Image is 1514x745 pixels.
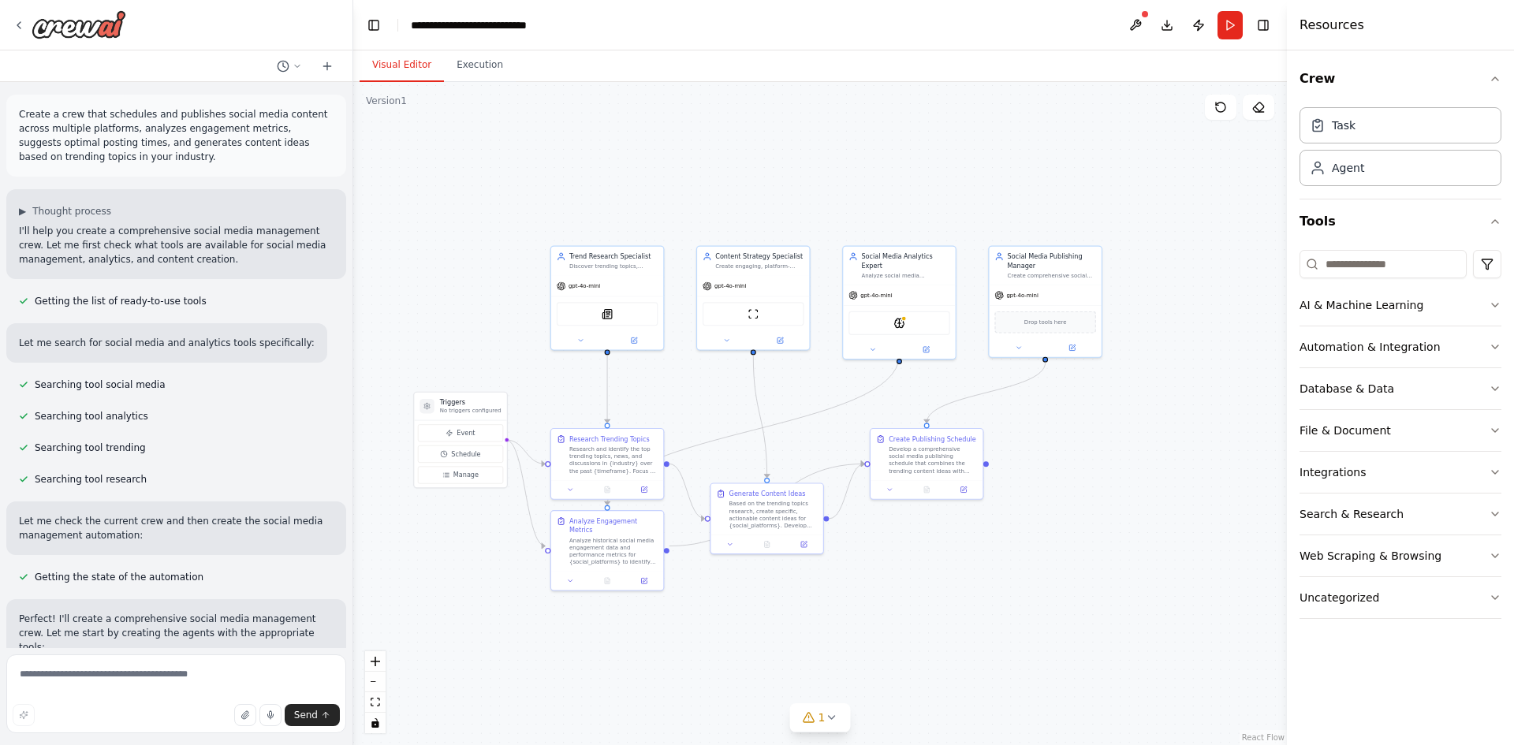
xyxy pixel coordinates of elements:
[365,651,386,733] div: React Flow controls
[889,434,976,444] div: Create Publishing Schedule
[988,245,1102,357] div: Social Media Publishing ManagerCreate comprehensive social media publishing schedules, organize c...
[1300,494,1501,535] button: Search & Research
[1300,57,1501,101] button: Crew
[360,49,444,82] button: Visual Editor
[602,308,613,319] img: SerplyNewsSearchTool
[19,514,334,542] p: Let me check the current crew and then create the social media management automation:
[1300,339,1441,355] div: Automation & Integration
[588,484,627,495] button: No output available
[453,471,479,480] span: Manage
[35,571,203,583] span: Getting the state of the automation
[1300,452,1501,493] button: Integrations
[714,282,746,289] span: gpt-4o-mini
[19,205,111,218] button: ▶Thought process
[754,335,805,346] button: Open in side panel
[748,355,771,478] g: Edge from 9b7c62fe-31e7-4906-a302-6e3c827ac78b to 18dd7b49-6fcc-4b30-a266-95c7054ad65c
[729,500,818,529] div: Based on the trending topics research, create specific, actionable content ideas for {social_plat...
[440,398,502,408] h3: Triggers
[1300,410,1501,451] button: File & Document
[588,576,627,587] button: No output available
[948,484,979,495] button: Open in side panel
[35,295,207,307] span: Getting the list of ready-to-use tools
[1006,292,1038,299] span: gpt-4o-mini
[418,467,503,484] button: Manage
[440,407,502,414] p: No triggers configured
[608,335,659,346] button: Open in side panel
[550,510,665,590] div: Analyze Engagement MetricsAnalyze historical social media engagement data and performance metrics...
[418,424,503,441] button: Event
[669,460,705,523] g: Edge from a2202560-ac04-4609-bd33-8dfb8eea4bd6 to 18dd7b49-6fcc-4b30-a266-95c7054ad65c
[19,336,315,350] p: Let me search for social media and analytics tools specifically:
[569,537,658,566] div: Analyze historical social media engagement data and performance metrics for {social_platforms} to...
[32,10,126,39] img: Logo
[790,703,851,732] button: 1
[32,205,111,218] span: Thought process
[1008,252,1096,270] div: Social Media Publishing Manager
[365,692,386,713] button: fit view
[1300,381,1394,397] div: Database & Data
[569,445,658,475] div: Research and identify the top trending topics, news, and discussions in {industry} over the past ...
[628,576,660,587] button: Open in side panel
[819,710,826,725] span: 1
[889,445,977,475] div: Develop a comprehensive social media publishing schedule that combines the trending content ideas...
[1300,464,1366,480] div: Integrations
[506,435,546,550] g: Edge from triggers to 0db96512-3a5e-439b-9202-38aab2dc4d6f
[35,441,146,454] span: Searching tool trending
[569,434,650,444] div: Research Trending Topics
[1300,101,1501,199] div: Crew
[19,612,334,654] p: Perfect! I'll create a comprehensive social media management crew. Let me start by creating the a...
[365,672,386,692] button: zoom out
[1332,117,1356,133] div: Task
[715,263,804,270] div: Create engaging, platform-specific social media content strategies and ideas based on trending to...
[569,516,658,535] div: Analyze Engagement Metrics
[1046,342,1098,353] button: Open in side panel
[1300,16,1364,35] h4: Resources
[35,473,147,486] span: Searching tool research
[1300,535,1501,576] button: Web Scraping & Browsing
[550,428,665,500] div: Research Trending TopicsResearch and identify the top trending topics, news, and discussions in {...
[829,460,864,523] g: Edge from 18dd7b49-6fcc-4b30-a266-95c7054ad65c to 8dfa0235-0215-4c83-8f8e-7f665365f050
[285,704,340,726] button: Send
[35,378,166,391] span: Searching tool social media
[19,107,334,164] p: Create a crew that schedules and publishes social media content across multiple platforms, analyz...
[234,704,256,726] button: Upload files
[315,57,340,76] button: Start a new chat
[413,392,508,489] div: TriggersNo triggers configuredEventScheduleManage
[602,355,904,505] g: Edge from fd93541f-70b7-4585-abeb-c771cc7249d2 to 0db96512-3a5e-439b-9202-38aab2dc4d6f
[628,484,660,495] button: Open in side panel
[270,57,308,76] button: Switch to previous chat
[922,363,1050,423] g: Edge from 77ea0734-3146-493a-9bb6-f0af1b9e8ea6 to 8dfa0235-0215-4c83-8f8e-7f665365f050
[861,272,949,279] div: Analyze social media engagement metrics, performance data, and audience behavior patterns to iden...
[1300,199,1501,244] button: Tools
[550,245,665,350] div: Trend Research SpecialistDiscover trending topics, hashtags, and conversations in {industry} by a...
[860,292,892,299] span: gpt-4o-mini
[1300,548,1441,564] div: Web Scraping & Browsing
[696,245,811,350] div: Content Strategy SpecialistCreate engaging, platform-specific social media content strategies and...
[715,252,804,262] div: Content Strategy Specialist
[1252,14,1274,36] button: Hide right sidebar
[710,482,824,554] div: Generate Content IdeasBased on the trending topics research, create specific, actionable content ...
[748,308,759,319] img: ScrapeWebsiteTool
[19,224,334,266] p: I'll help you create a comprehensive social media management crew. Let me first check what tools ...
[418,445,503,463] button: Schedule
[365,713,386,733] button: toggle interactivity
[1008,272,1096,279] div: Create comprehensive social media publishing schedules, organize content calendars, and prepare p...
[894,318,905,329] img: AIMindTool
[259,704,282,726] button: Click to speak your automation idea
[1300,368,1501,409] button: Database & Data
[908,484,946,495] button: No output available
[569,252,658,262] div: Trend Research Specialist
[842,245,957,359] div: Social Media Analytics ExpertAnalyze social media engagement metrics, performance data, and audie...
[1300,244,1501,631] div: Tools
[1300,297,1423,313] div: AI & Machine Learning
[1300,506,1404,522] div: Search & Research
[788,539,819,550] button: Open in side panel
[1300,285,1501,326] button: AI & Machine Learning
[861,252,949,270] div: Social Media Analytics Expert
[444,49,516,82] button: Execution
[411,17,527,33] nav: breadcrumb
[669,460,865,551] g: Edge from 0db96512-3a5e-439b-9202-38aab2dc4d6f to 8dfa0235-0215-4c83-8f8e-7f665365f050
[451,449,480,459] span: Schedule
[363,14,385,36] button: Hide left sidebar
[1300,590,1379,605] div: Uncategorized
